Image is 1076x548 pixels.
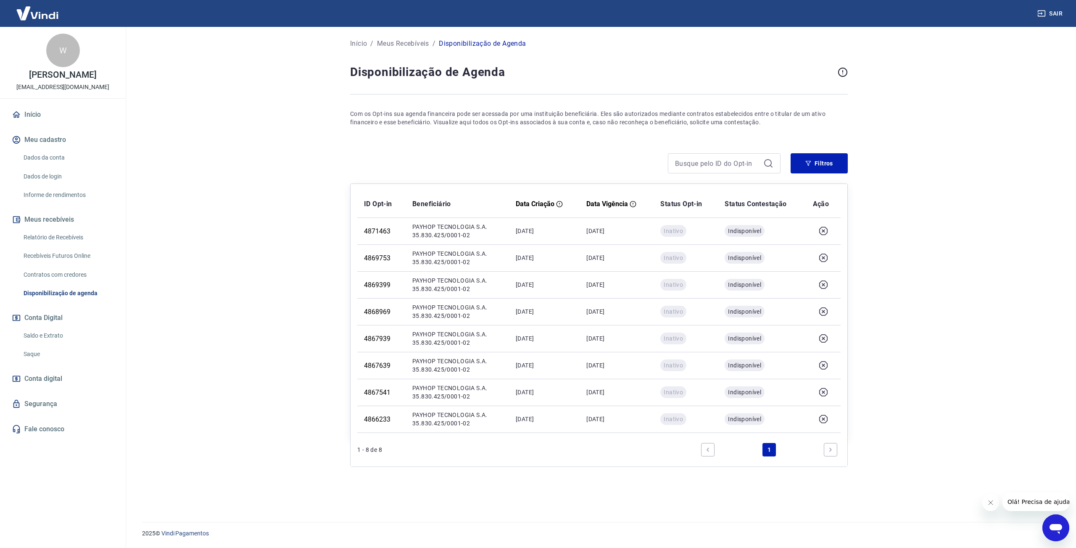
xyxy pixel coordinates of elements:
[813,199,834,209] p: Ação
[412,249,488,258] p: PAYHOP TECNOLOGIA S.A.
[16,83,109,92] p: [EMAIL_ADDRESS][DOMAIN_NAME]
[664,227,683,235] span: Inativo
[516,227,573,235] p: [DATE]
[20,346,116,363] a: Saque
[377,39,429,49] p: Meus Recebíveis
[364,415,399,423] div: 4866233
[161,530,209,537] a: Vindi Pagamentos
[20,229,116,246] a: Relatório de Recebíveis
[412,231,488,239] p: 35.830.425/0001-02
[412,285,488,293] p: 35.830.425/0001-02
[675,157,760,170] input: Busque pelo ID do Opt-in
[412,303,488,312] p: PAYHOP TECNOLOGIA S.A.
[5,6,71,13] span: Olá! Precisa de ajuda?
[728,307,761,316] span: Indisponível
[982,494,999,511] iframe: Fechar mensagem
[728,227,761,235] span: Indisponível
[412,384,488,392] p: PAYHOP TECNOLOGIA S.A.
[725,199,799,209] p: Status Contestação
[412,330,488,338] p: PAYHOP TECNOLOGIA S.A.
[516,307,573,316] p: [DATE]
[20,168,116,185] a: Dados de login
[370,39,373,49] p: /
[1036,6,1066,21] button: Sair
[586,200,647,208] div: Data Vigência
[586,415,647,423] p: [DATE]
[350,39,367,49] a: Início
[20,285,116,302] a: Disponibilização de agenda
[728,388,761,396] span: Indisponível
[364,362,399,370] div: 4867639
[728,334,761,343] span: Indisponível
[357,446,382,454] p: 1 - 8 de 8
[586,361,647,370] p: [DATE]
[24,373,62,385] span: Conta digital
[10,309,116,327] button: Conta Digital
[516,281,573,289] p: [DATE]
[10,0,65,26] img: Vindi
[10,420,116,438] a: Fale conosco
[46,34,80,67] div: W
[412,338,488,347] p: 35.830.425/0001-02
[586,307,647,316] p: [DATE]
[1002,493,1069,511] iframe: Mensagem da empresa
[516,200,573,208] div: Data Criação
[824,443,837,456] a: Next page
[664,415,683,423] span: Inativo
[516,388,573,396] p: [DATE]
[20,186,116,204] a: Informe de rendimentos
[728,281,761,289] span: Indisponível
[364,199,399,209] p: ID Opt-in
[412,258,488,266] p: 35.830.425/0001-02
[439,39,526,49] p: Disponibilização de Agenda
[142,529,1056,538] p: 2025 ©
[701,443,715,456] a: Previous page
[350,64,834,81] h4: Disponibilização de Agenda
[412,411,488,419] p: PAYHOP TECNOLOGIA S.A.
[433,39,435,49] p: /
[791,153,848,173] button: Filtros
[412,223,488,231] p: PAYHOP TECNOLOGIA S.A.
[350,110,848,126] p: Com os Opt-ins sua agenda financeira pode ser acessada por uma instituição beneficiária. Eles são...
[364,227,399,235] div: 4871463
[10,210,116,229] button: Meus recebíveis
[586,227,647,235] p: [DATE]
[586,281,647,289] p: [DATE]
[20,149,116,166] a: Dados da conta
[364,281,399,289] div: 4869399
[1042,514,1069,541] iframe: Botão para abrir a janela de mensagens
[664,281,683,289] span: Inativo
[364,388,399,396] div: 4867541
[20,266,116,283] a: Contratos com credores
[29,71,96,79] p: [PERSON_NAME]
[412,392,488,401] p: 35.830.425/0001-02
[586,334,647,343] p: [DATE]
[10,131,116,149] button: Meu cadastro
[516,415,573,423] p: [DATE]
[10,370,116,388] a: Conta digital
[516,334,573,343] p: [DATE]
[762,443,776,456] a: Page 1 is your current page
[20,247,116,265] a: Recebíveis Futuros Online
[516,361,573,370] p: [DATE]
[664,388,683,396] span: Inativo
[728,254,761,262] span: Indisponível
[364,254,399,262] div: 4869753
[412,419,488,427] p: 35.830.425/0001-02
[364,335,399,343] div: 4867939
[10,105,116,124] a: Início
[660,199,711,209] p: Status Opt-in
[728,415,761,423] span: Indisponível
[412,199,502,209] p: Beneficiário
[586,388,647,396] p: [DATE]
[664,334,683,343] span: Inativo
[364,308,399,316] div: 4868969
[20,327,116,344] a: Saldo e Extrato
[664,254,683,262] span: Inativo
[728,361,761,370] span: Indisponível
[412,357,488,365] p: PAYHOP TECNOLOGIA S.A.
[586,254,647,262] p: [DATE]
[698,440,841,460] ul: Pagination
[664,361,683,370] span: Inativo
